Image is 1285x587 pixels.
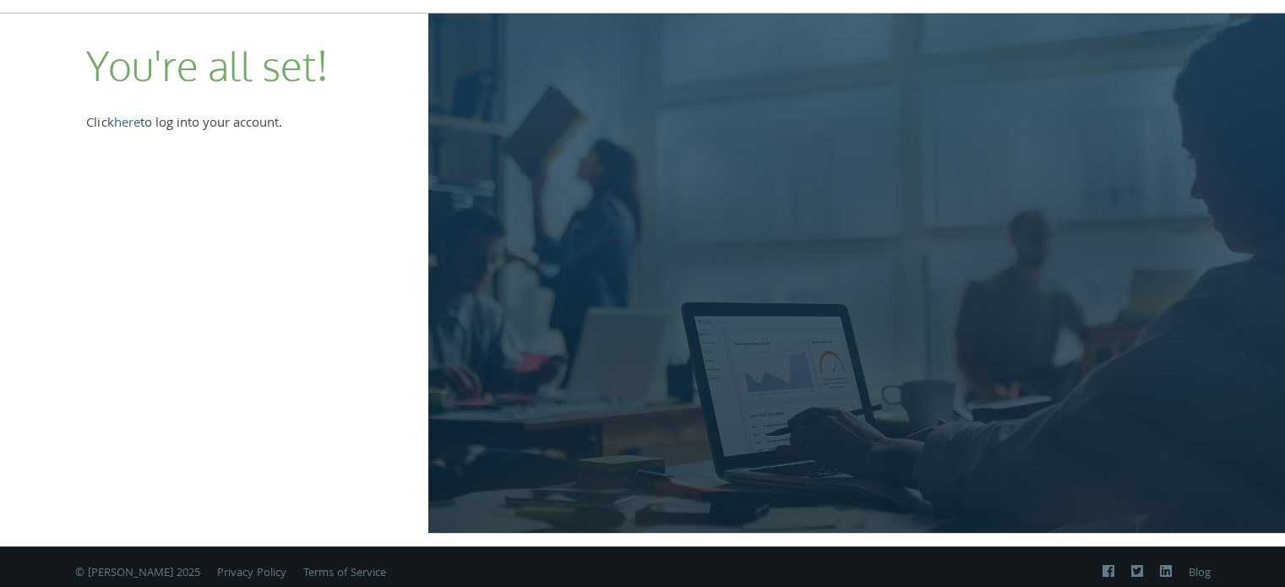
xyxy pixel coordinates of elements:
[86,114,341,136] div: Click to log into your account.
[1189,564,1211,583] a: Blog
[113,113,139,135] a: here
[75,564,200,583] span: © [PERSON_NAME] 2025
[217,564,286,583] a: Privacy Policy
[86,10,328,94] h2: You're all set!
[303,564,386,583] a: Terms of Service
